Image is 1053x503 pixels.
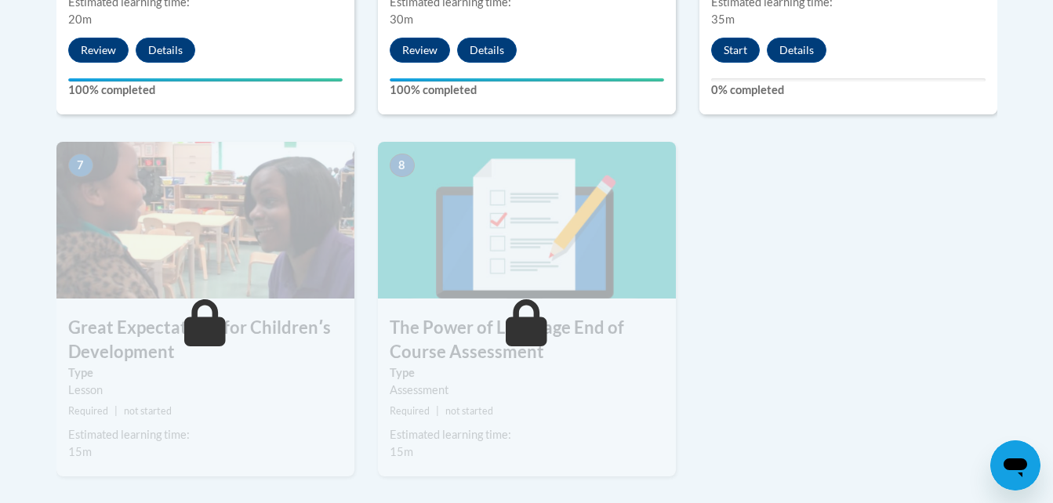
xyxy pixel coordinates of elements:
[445,405,493,417] span: not started
[68,81,343,99] label: 100% completed
[68,364,343,382] label: Type
[711,13,735,26] span: 35m
[378,142,676,299] img: Course Image
[68,13,92,26] span: 20m
[68,78,343,81] div: Your progress
[68,382,343,399] div: Lesson
[56,316,354,364] h3: Great Expectations for Childrenʹs Development
[711,81,986,99] label: 0% completed
[68,38,129,63] button: Review
[136,38,195,63] button: Details
[68,445,92,458] span: 15m
[390,382,664,399] div: Assessment
[390,81,664,99] label: 100% completed
[390,405,430,417] span: Required
[711,38,760,63] button: Start
[390,426,664,443] div: Estimated learning time:
[390,13,413,26] span: 30m
[457,38,517,63] button: Details
[390,38,450,63] button: Review
[124,405,172,417] span: not started
[436,405,439,417] span: |
[378,316,676,364] h3: The Power of Language End of Course Assessment
[767,38,826,63] button: Details
[390,78,664,81] div: Your progress
[114,405,118,417] span: |
[990,440,1040,490] iframe: Button to launch messaging window
[68,154,93,177] span: 7
[390,445,413,458] span: 15m
[390,154,415,177] span: 8
[68,405,108,417] span: Required
[56,142,354,299] img: Course Image
[68,426,343,443] div: Estimated learning time:
[390,364,664,382] label: Type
